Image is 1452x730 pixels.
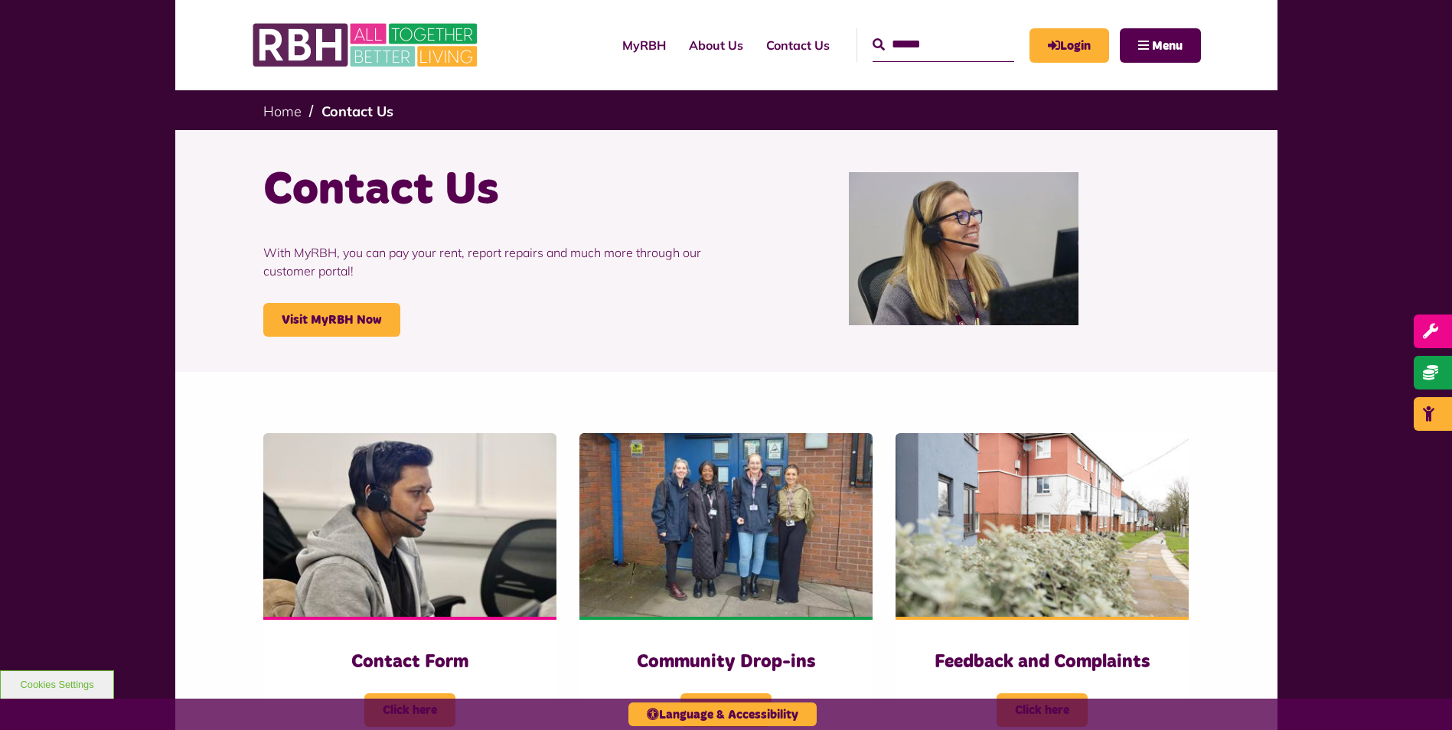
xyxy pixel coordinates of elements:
[849,172,1078,325] img: Contact Centre February 2024 (1)
[1029,28,1109,63] a: MyRBH
[755,24,841,66] a: Contact Us
[926,650,1158,674] h3: Feedback and Complaints
[263,303,400,337] a: Visit MyRBH Now
[1152,40,1183,52] span: Menu
[321,103,393,120] a: Contact Us
[896,433,1189,617] img: SAZMEDIA RBH 22FEB24 97
[1120,28,1201,63] button: Navigation
[263,433,556,617] img: Contact Centre February 2024 (4)
[997,693,1088,727] span: Click here
[677,24,755,66] a: About Us
[252,15,481,75] img: RBH
[263,161,715,220] h1: Contact Us
[263,220,715,303] p: With MyRBH, you can pay your rent, report repairs and much more through our customer portal!
[680,693,772,727] span: Click here
[263,103,302,120] a: Home
[294,650,526,674] h3: Contact Form
[364,693,455,727] span: Click here
[579,433,873,617] img: Heywood Drop In 2024
[1383,661,1452,730] iframe: Netcall Web Assistant for live chat
[610,650,842,674] h3: Community Drop-ins
[628,702,817,726] button: Language & Accessibility
[611,24,677,66] a: MyRBH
